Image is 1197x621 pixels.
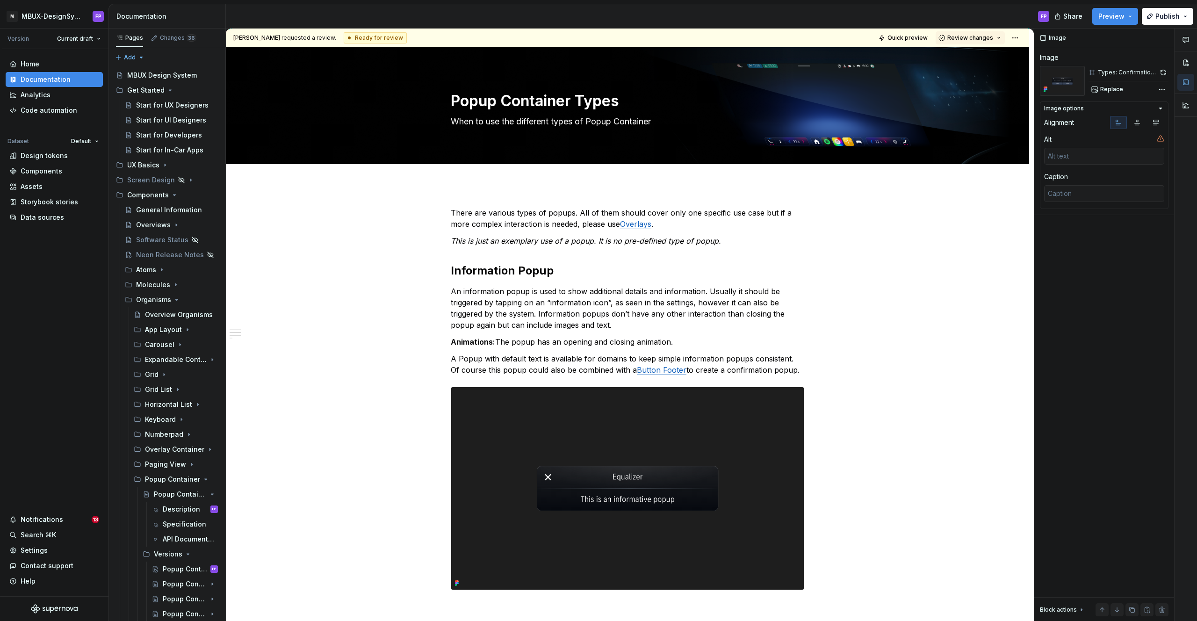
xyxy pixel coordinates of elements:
[7,35,29,43] div: Version
[21,561,73,570] div: Contact support
[163,609,207,619] div: Popup Container - V02 (Upcoming)
[130,337,222,352] div: Carousel
[6,574,103,589] button: Help
[145,355,207,364] div: Expandable Container
[154,549,182,559] div: Versions
[449,114,802,129] textarea: When to use the different types of Popup Container
[145,445,204,454] div: Overlay Container
[145,415,176,424] div: Keyboard
[130,427,222,442] div: Numberpad
[130,352,222,367] div: Expandable Container
[136,130,202,140] div: Start for Developers
[145,400,192,409] div: Horizontal List
[53,32,105,45] button: Current draft
[21,197,78,207] div: Storybook stories
[148,592,222,607] a: Popup Container - V03 (Upcoming)
[1040,66,1085,96] img: 529dbba4-4fb7-4f5c-9301-c4cda260e665.png
[344,32,407,43] div: Ready for review
[21,515,63,524] div: Notifications
[136,101,209,110] div: Start for UX Designers
[6,87,103,102] a: Analytics
[637,365,686,375] a: Button Footer
[451,353,804,375] p: A Popup with default text is available for domains to keep simple information popups consistent. ...
[130,412,222,427] div: Keyboard
[121,202,222,217] a: General Information
[6,164,103,179] a: Components
[1040,606,1077,614] div: Block actions
[1089,83,1127,96] button: Replace
[21,166,62,176] div: Components
[116,34,143,42] div: Pages
[145,460,186,469] div: Paging View
[136,220,171,230] div: Overviews
[7,137,29,145] div: Dataset
[121,232,222,247] a: Software Status
[1155,12,1180,21] span: Publish
[145,340,174,349] div: Carousel
[1142,8,1193,25] button: Publish
[136,295,171,304] div: Organisms
[130,367,222,382] div: Grid
[1044,135,1052,144] div: Alt
[21,151,68,160] div: Design tokens
[451,336,804,347] p: The popup has an opening and closing animation.
[1044,172,1068,181] div: Caption
[112,188,222,202] div: Components
[136,250,204,260] div: Neon Release Notes
[130,457,222,472] div: Paging View
[233,34,336,42] span: requested a review.
[1063,12,1082,21] span: Share
[121,143,222,158] a: Start for In-Car Apps
[451,264,554,277] strong: Information Popup
[130,322,222,337] div: App Layout
[212,564,216,574] div: FP
[127,86,165,95] div: Get Started
[212,505,216,514] div: FP
[6,512,103,527] button: Notifications13
[21,75,71,84] div: Documentation
[148,562,222,577] a: Popup Container - VersionsFP
[148,577,222,592] a: Popup Container - V04 (Upcoming)
[1044,118,1074,127] div: Alignment
[163,579,207,589] div: Popup Container - V04 (Upcoming)
[936,31,1005,44] button: Review changes
[95,13,101,20] div: FP
[1098,69,1156,76] div: Types: Confirmation Popup
[127,160,159,170] div: UX Basics
[21,530,56,540] div: Search ⌘K
[163,594,207,604] div: Popup Container - V03 (Upcoming)
[449,90,802,112] textarea: Popup Container Types
[136,116,206,125] div: Start for UI Designers
[145,475,200,484] div: Popup Container
[6,210,103,225] a: Data sources
[136,265,156,274] div: Atoms
[112,158,222,173] div: UX Basics
[233,34,280,41] span: [PERSON_NAME]
[1041,13,1047,20] div: FP
[7,11,18,22] div: M
[6,103,103,118] a: Code automation
[6,57,103,72] a: Home
[148,502,222,517] a: DescriptionFP
[92,516,99,523] span: 13
[451,337,495,347] strong: Animations:
[163,520,206,529] div: Specification
[947,34,993,42] span: Review changes
[451,387,804,590] img: 628ba69c-5653-4122-8eb3-90ee03833a38.png
[139,547,222,562] div: Versions
[124,54,136,61] span: Add
[130,307,222,322] a: Overview Organisms
[21,182,43,191] div: Assets
[130,442,222,457] div: Overlay Container
[6,148,103,163] a: Design tokens
[112,68,222,83] a: MBUX Design System
[21,106,77,115] div: Code automation
[1050,8,1089,25] button: Share
[136,280,170,289] div: Molecules
[121,128,222,143] a: Start for Developers
[121,262,222,277] div: Atoms
[1098,12,1125,21] span: Preview
[127,190,169,200] div: Components
[130,397,222,412] div: Horizontal List
[154,490,207,499] div: Popup Container (Upcoming)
